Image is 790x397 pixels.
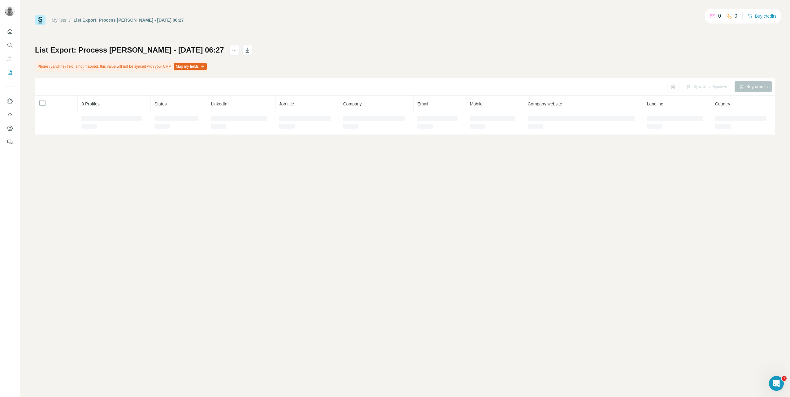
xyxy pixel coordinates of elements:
button: Dashboard [5,123,15,134]
button: Feedback [5,136,15,147]
h1: List Export: Process [PERSON_NAME] - [DATE] 06:27 [35,45,224,55]
span: 1 [782,376,787,381]
span: Mobile [470,101,483,106]
button: Search [5,40,15,51]
div: List Export: Process [PERSON_NAME] - [DATE] 06:27 [74,17,184,23]
p: 0 [735,12,737,20]
button: Buy credits [748,12,776,20]
span: Status [154,101,167,106]
li: / [69,17,71,23]
div: Phone (Landline) field is not mapped, this value will not be synced with your CRM [35,61,208,72]
img: Surfe Logo [35,15,46,25]
span: Company [343,101,362,106]
span: LinkedIn [211,101,227,106]
span: Company website [528,101,562,106]
span: Email [417,101,428,106]
span: Country [715,101,730,106]
span: 0 Profiles [81,101,99,106]
a: My lists [52,18,66,23]
button: actions [229,45,239,55]
button: Use Surfe on LinkedIn [5,96,15,107]
button: Enrich CSV [5,53,15,64]
img: Avatar [5,6,15,16]
iframe: Intercom live chat [769,376,784,391]
button: Map my fields [174,63,207,70]
p: 0 [718,12,721,20]
button: Use Surfe API [5,109,15,120]
button: Quick start [5,26,15,37]
span: Job title [279,101,294,106]
button: My lists [5,67,15,78]
span: Landline [647,101,663,106]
